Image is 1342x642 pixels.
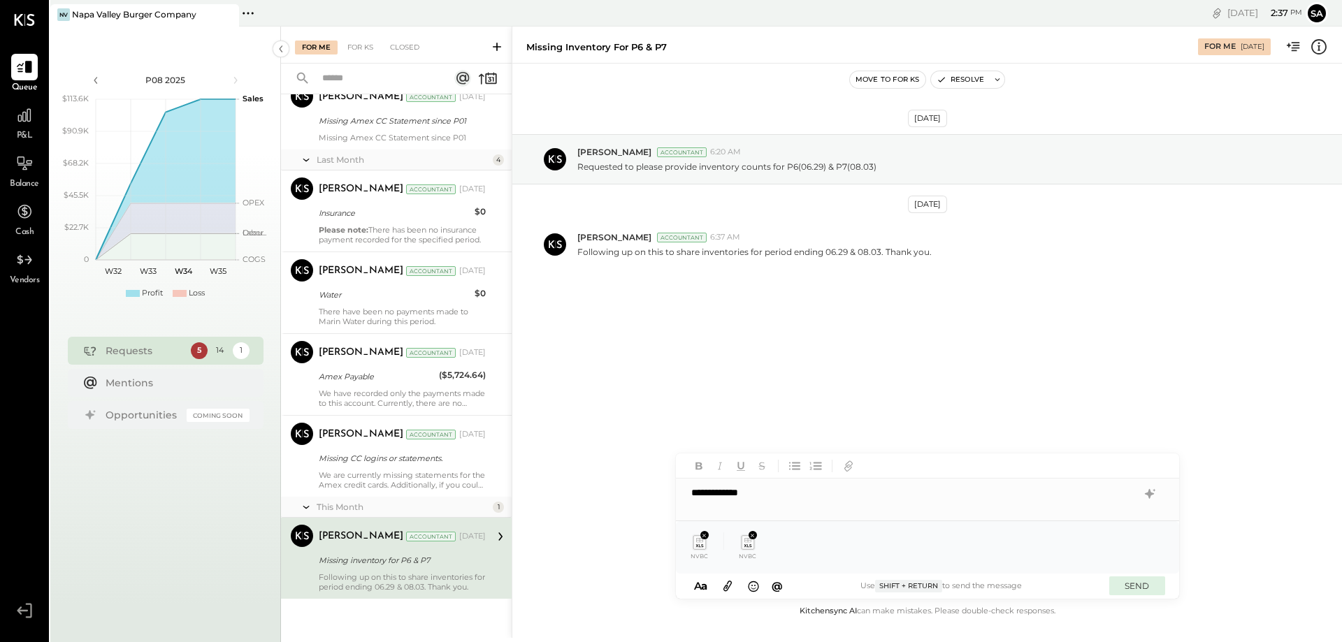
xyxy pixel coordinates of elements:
span: Vendors [10,275,40,287]
div: Missing inventory for P6 & P7 [319,553,482,567]
text: W35 [210,266,226,276]
div: Water [319,288,470,302]
div: [DATE] [459,184,486,195]
button: Sa [1306,2,1328,24]
a: P&L [1,102,48,143]
div: copy link [1210,6,1224,20]
button: Ordered List [807,457,825,475]
div: Napa Valley Burger Company [72,8,196,20]
div: [DATE] [459,531,486,542]
button: Italic [711,457,729,475]
div: NV [57,8,70,21]
div: 1 [493,502,504,513]
button: Aa [690,578,712,594]
a: Queue [1,54,48,94]
a: Vendors [1,247,48,287]
div: For Me [295,41,338,54]
p: Following up on this to share inventories for period ending 06.29 & 08.03. Thank you. [577,246,932,258]
div: [PERSON_NAME] [319,346,403,360]
text: $90.9K [62,126,89,136]
div: Closed [383,41,426,54]
text: W32 [105,266,122,276]
text: Sales [243,94,264,103]
div: Mentions [106,376,243,390]
span: [PERSON_NAME] [577,231,651,243]
div: [DATE] [1227,6,1302,20]
div: 5 [191,342,208,359]
text: $68.2K [63,158,89,168]
span: Cash [15,226,34,239]
button: Unordered List [786,457,804,475]
div: [DATE] [459,347,486,358]
text: $113.6K [62,94,89,103]
div: There has been no insurance payment recorded for the specified period. [319,225,486,245]
div: Accountant [406,266,456,276]
text: $22.7K [64,222,89,232]
b: Please note: [319,225,368,235]
text: Occu... [243,228,266,238]
div: Requests [106,344,184,358]
div: Insurance [319,206,470,220]
span: Queue [12,82,38,94]
text: W34 [174,266,192,276]
text: W33 [140,266,157,276]
button: SEND [1109,576,1165,595]
div: Missing Amex CC Statement since P01 [319,114,482,128]
text: COGS [243,254,266,264]
div: 14 [212,342,229,359]
text: OPEX [243,198,265,207]
p: Requested to please provide inventory counts for P6(06.29) & P7(08.03) [577,161,876,173]
div: For Me [1204,41,1236,52]
div: [DATE] [908,196,947,213]
div: 1 [233,342,250,359]
div: Coming Soon [187,409,250,422]
div: $0 [475,205,486,219]
a: Balance [1,150,48,191]
div: [DATE] [908,110,947,127]
div: P08 2025 [106,74,225,86]
div: [DATE] [459,92,486,103]
div: Missing inventory for P6 & P7 [526,41,667,54]
div: Accountant [406,184,456,194]
button: Add URL [839,457,858,475]
div: There have been no payments made to Marin Water during this period. [319,307,486,326]
text: $45.5K [64,190,89,200]
div: Profit [142,288,163,299]
span: 6:37 AM [710,232,740,243]
div: Accountant [406,92,456,102]
div: [DATE] [459,429,486,440]
div: Accountant [406,348,456,358]
button: Underline [732,457,750,475]
span: 6:20 AM [710,147,741,158]
div: $0 [475,286,486,300]
button: Resolve [931,71,990,88]
div: Missing CC logins or statements. [319,451,482,465]
div: Opportunities [106,408,180,422]
span: [PERSON_NAME] [577,146,651,158]
div: Last Month [317,154,489,166]
button: @ [767,577,787,594]
span: Shift + Return [875,580,942,592]
div: [PERSON_NAME] [319,182,403,196]
span: Balance [10,178,39,191]
div: 4 [493,154,504,166]
div: ($5,724.64) [439,368,486,382]
div: Accountant [406,532,456,541]
div: We are currently missing statements for the Amex credit cards. Additionally, if you could create ... [319,470,486,490]
div: [DATE] [1241,42,1264,52]
div: [PERSON_NAME] [319,530,403,543]
button: Strikethrough [753,457,771,475]
span: P&L [17,130,33,143]
button: Bold [690,457,708,475]
div: Missing Amex CC Statement since P01 [319,133,486,143]
div: Accountant [657,147,707,157]
div: This Month [317,501,489,513]
div: Amex Payable [319,370,435,384]
div: Use to send the message [787,580,1095,592]
div: Loss [189,288,205,299]
div: Following up on this to share inventories for period ending 06.29 & 08.03. Thank you. [319,572,486,592]
div: For KS [340,41,380,54]
span: @ [772,579,783,592]
div: Accountant [657,233,707,242]
text: 0 [84,254,89,264]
